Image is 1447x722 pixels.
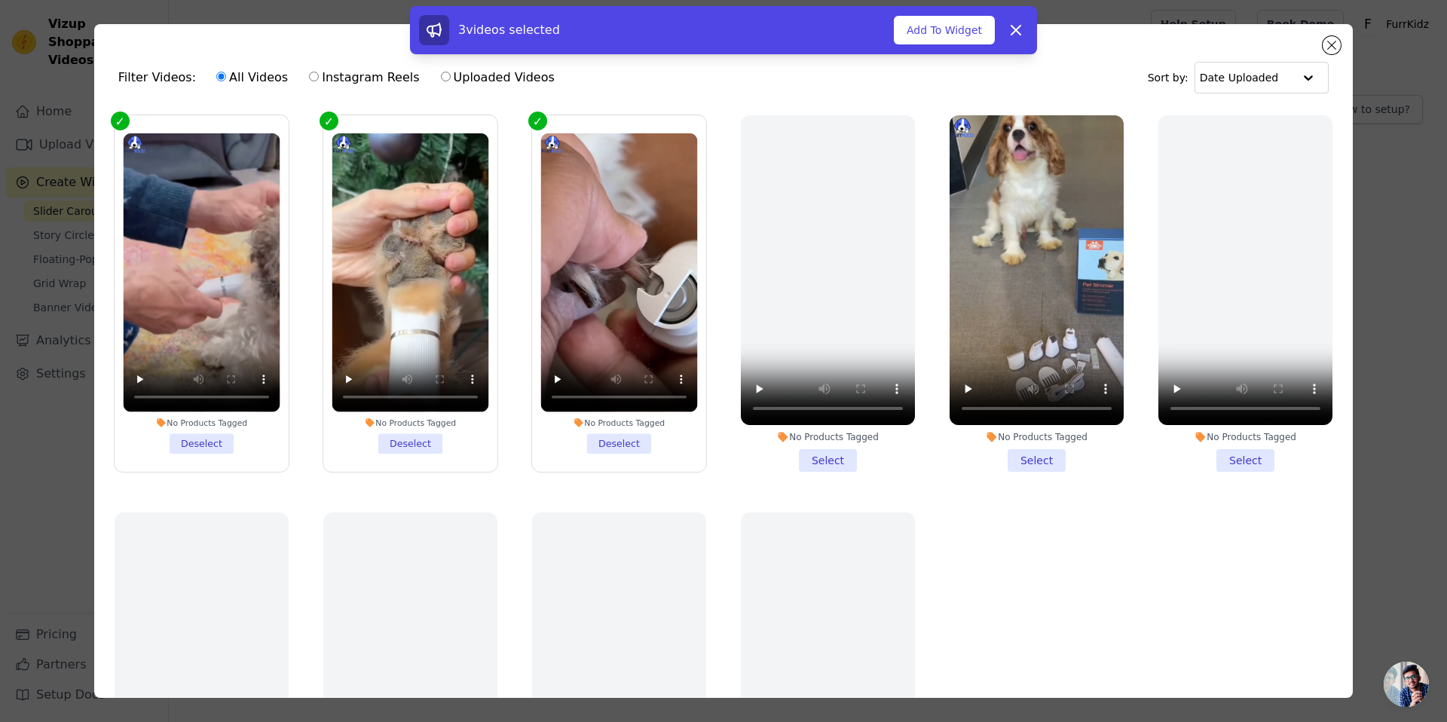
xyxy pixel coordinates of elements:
[950,431,1124,443] div: No Products Tagged
[458,23,560,37] span: 3 videos selected
[123,418,280,428] div: No Products Tagged
[118,60,563,95] div: Filter Videos:
[216,68,289,87] label: All Videos
[1158,431,1332,443] div: No Products Tagged
[332,418,488,428] div: No Products Tagged
[1384,662,1429,707] div: Open chat
[540,418,697,428] div: No Products Tagged
[308,68,420,87] label: Instagram Reels
[894,16,995,44] button: Add To Widget
[741,431,915,443] div: No Products Tagged
[1148,62,1329,93] div: Sort by:
[440,68,555,87] label: Uploaded Videos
